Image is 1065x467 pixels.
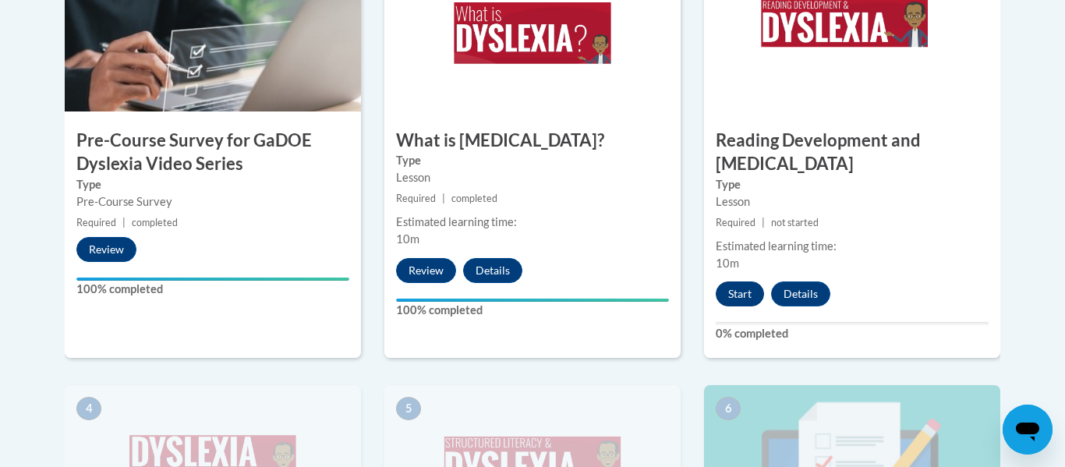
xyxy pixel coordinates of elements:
[716,325,989,342] label: 0% completed
[132,217,178,228] span: completed
[716,176,989,193] label: Type
[716,217,755,228] span: Required
[76,176,349,193] label: Type
[76,278,349,281] div: Your progress
[384,129,681,153] h3: What is [MEDICAL_DATA]?
[771,281,830,306] button: Details
[65,129,361,177] h3: Pre-Course Survey for GaDOE Dyslexia Video Series
[716,193,989,211] div: Lesson
[716,238,989,255] div: Estimated learning time:
[716,256,739,270] span: 10m
[396,193,436,204] span: Required
[396,214,669,231] div: Estimated learning time:
[716,397,741,420] span: 6
[396,232,419,246] span: 10m
[122,217,126,228] span: |
[76,281,349,298] label: 100% completed
[76,217,116,228] span: Required
[396,169,669,186] div: Lesson
[396,397,421,420] span: 5
[396,302,669,319] label: 100% completed
[771,217,819,228] span: not started
[396,152,669,169] label: Type
[76,193,349,211] div: Pre-Course Survey
[762,217,765,228] span: |
[1003,405,1053,455] iframe: Button to launch messaging window
[704,129,1000,177] h3: Reading Development and [MEDICAL_DATA]
[76,397,101,420] span: 4
[442,193,445,204] span: |
[76,237,136,262] button: Review
[396,299,669,302] div: Your progress
[463,258,522,283] button: Details
[716,281,764,306] button: Start
[396,258,456,283] button: Review
[451,193,497,204] span: completed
